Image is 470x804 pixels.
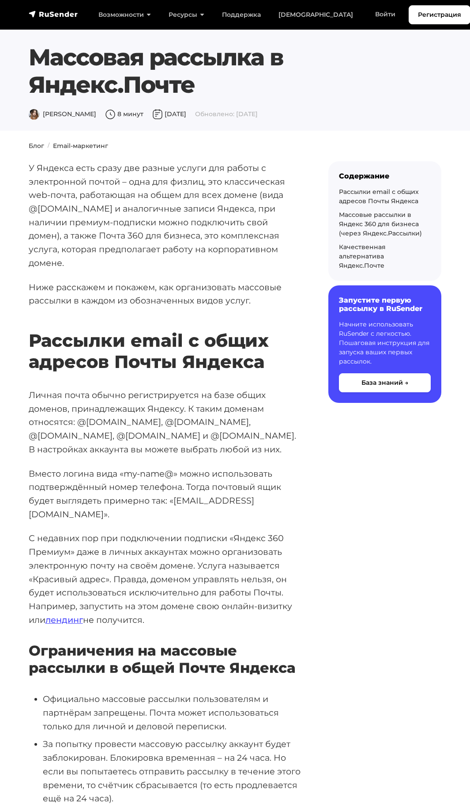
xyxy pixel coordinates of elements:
[29,304,301,372] h2: Рассылки email с общих адресов Почты Яндекса
[44,141,108,151] li: Email-маркетинг
[328,285,441,403] a: Запустите первую рассылку в RuSender Начните использовать RuSender с легкостью. Пошаговая инструк...
[29,142,44,150] a: Блог
[45,614,83,625] a: лендинг
[43,692,301,733] li: Официально массовые рассылки пользователям и партнёрам запрещены. Почта может использоваться толь...
[339,172,431,180] div: Содержание
[366,5,404,23] a: Войти
[29,110,96,118] span: [PERSON_NAME]
[339,188,419,205] a: Рассылки email с общих адресов Почты Яндекса
[29,44,442,99] h1: Массовая рассылка в Яндекс.Почте
[105,109,116,120] img: Время чтения
[339,243,386,269] a: Качественная альтернатива Яндекс.Почте
[152,110,186,118] span: [DATE]
[29,10,78,19] img: RuSender
[90,6,160,24] a: Возможности
[213,6,270,24] a: Поддержка
[339,373,431,392] button: База знаний →
[29,281,301,307] p: Ниже расскажем и покажем, как организовать массовые рассылки в каждом из обозначенных видов услуг.
[160,6,213,24] a: Ресурсы
[339,211,422,237] a: Массовые рассылки в Яндекс 360 для бизнеса (через Яндекс.Рассылки)
[339,320,431,366] p: Начните использовать RuSender с легкостью. Пошаговая инструкция для запуска ваших первых рассылок.
[270,6,362,24] a: [DEMOGRAPHIC_DATA]
[29,467,301,521] p: Вместо логина вида «my-name@» можно использовать подтверждённый номер телефона. Тогда почтовый ящ...
[29,161,301,270] p: У Яндекса есть сразу две разные услуги для работы с электронной почтой – одна для физлиц, это кла...
[152,109,163,120] img: Дата публикации
[29,531,301,626] p: С недавних пор при подключении подписки «Яндекс 360 Премиум» даже в личных аккаунтах можно органи...
[29,642,301,676] h3: Ограничения на массовые рассылки в общей Почте Яндекса
[23,141,447,151] nav: breadcrumb
[29,388,301,456] p: Личная почта обычно регистрируется на базе общих доменов, принадлежащих Яндексу. К таким доменам ...
[339,296,431,313] h6: Запустите первую рассылку в RuSender
[195,110,258,118] span: Обновлено: [DATE]
[105,110,143,118] span: 8 минут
